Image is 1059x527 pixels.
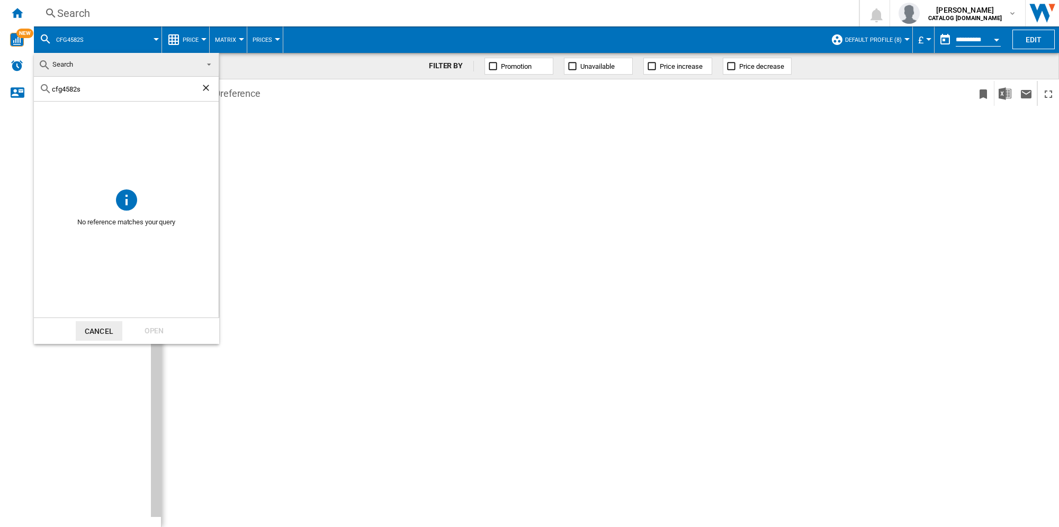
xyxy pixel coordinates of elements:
[34,212,219,232] span: No reference matches your query
[201,83,213,95] ng-md-icon: Clear search
[52,60,73,68] span: Search
[131,321,177,341] div: Open
[76,321,122,341] button: Cancel
[52,85,201,93] input: Search Reference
